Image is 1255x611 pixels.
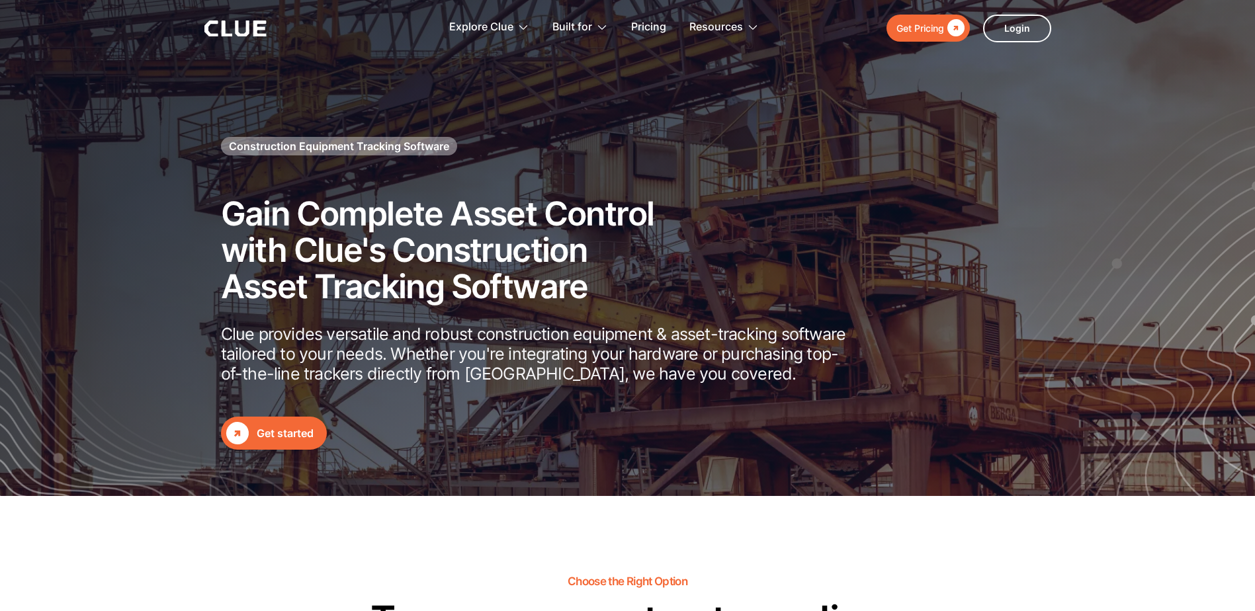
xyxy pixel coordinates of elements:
div: Resources [689,7,743,48]
a: Get Pricing [887,15,970,42]
div:  [944,20,965,36]
div: Explore Clue [449,7,529,48]
div: Built for [552,7,592,48]
p: Clue provides versatile and robust construction equipment & asset-tracking software tailored to y... [221,324,849,384]
a: Login [983,15,1051,42]
h1: Construction Equipment Tracking Software [229,139,449,153]
img: Construction fleet management software [963,104,1255,496]
div: Get Pricing [896,20,944,36]
div:  [226,422,249,444]
div: Built for [552,7,608,48]
h2: Gain Complete Asset Control with Clue's Construction Asset Tracking Software [221,196,677,305]
a: Get started [221,417,327,450]
h2: Choose the Right Option [568,575,687,588]
div: Get started [257,425,314,442]
div: Explore Clue [449,7,513,48]
div: Resources [689,7,759,48]
a: Pricing [631,7,666,48]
